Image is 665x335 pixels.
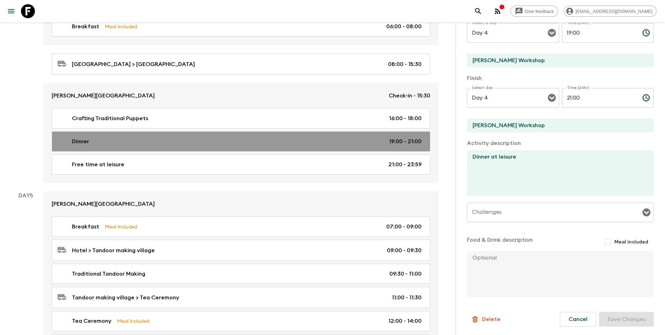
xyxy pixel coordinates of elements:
[8,191,43,200] p: Day 5
[572,9,656,14] span: [EMAIL_ADDRESS][DOMAIN_NAME]
[72,60,195,68] p: [GEOGRAPHIC_DATA] > [GEOGRAPHIC_DATA]
[562,23,637,43] input: hh:mm
[467,118,648,132] input: End Location (leave blank if same as Start)
[472,85,493,91] label: Select day
[72,270,145,278] p: Traditional Tandoor Making
[52,16,430,37] a: BreakfastMeal Included06:00 - 08:00
[105,223,137,231] p: Meal Included
[4,4,18,18] button: menu
[389,137,422,146] p: 19:00 - 21:00
[72,317,111,325] p: Tea Ceremony
[52,92,155,100] p: [PERSON_NAME][GEOGRAPHIC_DATA]
[72,114,148,123] p: Crafting Traditional Puppets
[389,270,422,278] p: 09:30 - 11:00
[562,88,637,108] input: hh:mm
[52,131,430,152] a: Dinner19:00 - 21:00
[392,293,422,302] p: 11:00 - 11:30
[547,93,557,103] button: Open
[388,160,422,169] p: 21:00 - 23:59
[52,217,430,237] a: BreakfastMeal Included07:00 - 09:00
[52,287,430,308] a: Tandoor making village > Tea Ceremony11:00 - 11:30
[43,191,439,217] a: [PERSON_NAME][GEOGRAPHIC_DATA]
[567,85,590,91] label: Time (24hr)
[467,236,533,248] p: Food & Drink description
[386,22,422,31] p: 06:00 - 08:00
[639,26,653,40] button: Choose time, selected time is 7:00 PM
[510,6,558,17] a: Give feedback
[117,317,149,325] p: Meal Included
[389,92,430,100] p: Check-in - 15:30
[52,264,430,284] a: Traditional Tandoor Making09:30 - 11:00
[52,108,430,129] a: Crafting Traditional Puppets16:00 - 18:00
[72,160,124,169] p: Free time at leisure
[52,240,430,261] a: Hotel > Tandoor making village09:00 - 09:30
[72,137,89,146] p: Dinner
[472,20,497,26] label: Select a day
[567,20,590,26] label: Time (24hr)
[614,239,648,246] span: Meal included
[467,150,648,196] textarea: Dinner at leisure
[72,22,99,31] p: Breakfast
[72,293,179,302] p: Tandoor making village > Tea Ceremony
[467,139,654,147] p: Activity description
[467,312,504,326] button: Delete
[52,200,155,208] p: [PERSON_NAME][GEOGRAPHIC_DATA]
[105,23,137,30] p: Meal Included
[52,53,430,75] a: [GEOGRAPHIC_DATA] > [GEOGRAPHIC_DATA]08:00 - 15:30
[387,246,422,255] p: 09:00 - 09:30
[386,223,422,231] p: 07:00 - 09:00
[642,207,651,217] button: Open
[482,315,500,323] p: Delete
[389,114,422,123] p: 16:00 - 18:00
[52,154,430,175] a: Free time at leisure21:00 - 23:59
[72,246,155,255] p: Hotel > Tandoor making village
[560,312,596,327] button: Cancel
[43,83,439,108] a: [PERSON_NAME][GEOGRAPHIC_DATA]Check-in - 15:30
[467,53,648,67] input: Start Location
[388,60,422,68] p: 08:00 - 15:30
[52,311,430,331] a: Tea CeremonyMeal Included12:00 - 14:00
[564,6,657,17] div: [EMAIL_ADDRESS][DOMAIN_NAME]
[639,91,653,105] button: Choose time, selected time is 9:00 PM
[388,317,422,325] p: 12:00 - 14:00
[72,223,99,231] p: Breakfast
[471,4,485,18] button: search adventures
[547,28,557,38] button: Open
[467,74,654,82] p: Finish
[521,9,558,14] span: Give feedback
